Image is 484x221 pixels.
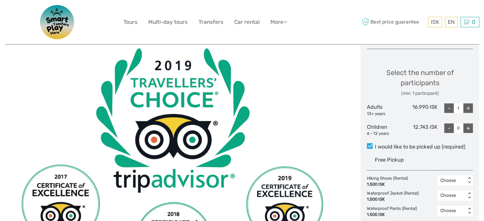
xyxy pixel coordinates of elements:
[199,17,223,27] a: Transfers
[73,10,81,17] button: Open LiveChat chat widget
[471,19,476,25] span: 0
[467,177,472,184] div: < >
[32,5,83,39] img: 3577-08614e58-788b-417f-8607-12aa916466bf_logo_big.png
[445,17,458,27] div: EN
[123,17,137,27] a: Tours
[402,103,438,117] div: 16.990 ISK
[440,192,463,199] div: Choose
[467,192,472,199] div: < >
[444,123,454,133] div: -
[463,103,473,113] div: +
[431,19,439,25] span: ISK
[367,206,420,218] div: Waterproof Pants (Rental)
[440,208,463,214] div: Choose
[367,103,402,117] div: Adults
[463,123,473,133] div: +
[367,143,473,151] label: I would like to be picked up (required)
[467,208,472,214] div: < >
[367,197,419,203] div: 1.500 ISK
[367,90,473,97] div: (min. 1 participant)
[375,157,404,163] span: Free Pickup
[444,103,454,113] div: -
[440,177,463,184] div: Choose
[367,182,408,188] div: 1.500 ISK
[234,17,260,27] a: Car rental
[9,11,72,16] p: We're away right now. Please check back later!
[367,176,411,188] div: Hiking Shoes (Rental)
[367,212,417,218] div: 1.500 ISK
[367,68,473,97] div: Select the number of participants
[270,17,287,27] a: More
[367,123,402,137] div: Children
[148,17,188,27] a: Multi-day tours
[361,17,426,27] span: Best price guarantee
[367,190,422,203] div: Waterproof Jacket (Rental)
[367,111,402,117] div: 13+ years
[367,131,402,137] div: 6 - 12 years
[402,123,438,137] div: 12.743 ISK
